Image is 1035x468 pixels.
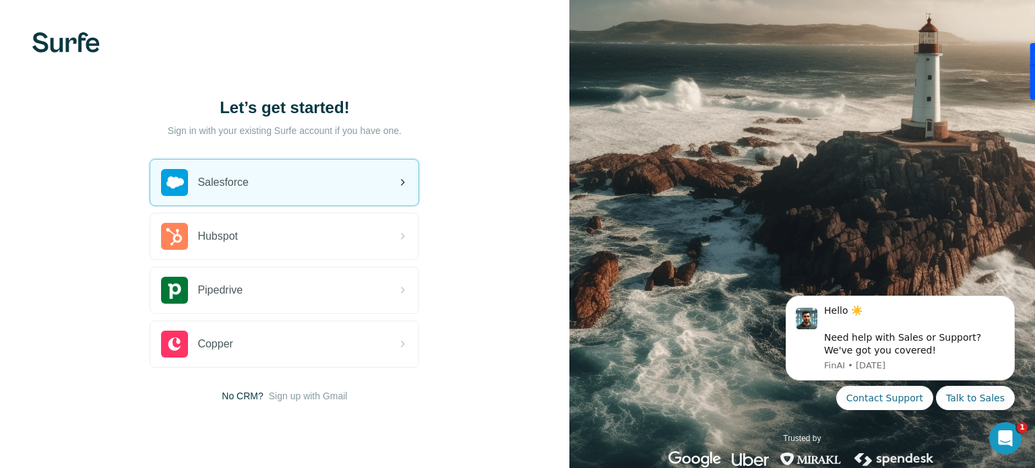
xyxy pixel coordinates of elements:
[222,389,263,403] span: No CRM?
[989,422,1022,455] iframe: Intercom live chat
[732,451,769,467] img: uber's logo
[32,32,100,53] img: Surfe's logo
[161,331,188,358] img: copper's logo
[161,277,188,304] img: pipedrive's logo
[765,279,1035,461] iframe: Intercom notifications message
[150,97,419,119] h1: Let’s get started!
[197,336,232,352] span: Copper
[668,451,721,467] img: google's logo
[197,174,249,191] span: Salesforce
[161,169,188,196] img: salesforce's logo
[168,124,402,137] p: Sign in with your existing Surfe account if you have one.
[269,389,348,403] button: Sign up with Gmail
[197,282,243,298] span: Pipedrive
[1017,422,1028,433] span: 1
[197,228,238,244] span: Hubspot
[161,223,188,250] img: hubspot's logo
